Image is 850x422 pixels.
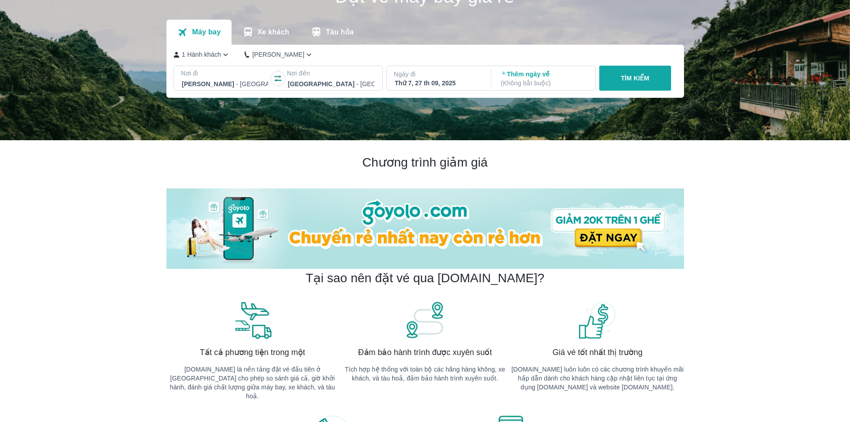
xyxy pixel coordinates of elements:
div: transportation tabs [166,20,365,45]
p: Tích hợp hệ thống với toàn bộ các hãng hàng không, xe khách, và tàu hoả, đảm bảo hành trình xuyên... [339,365,511,383]
h2: Chương trình giảm giá [166,155,684,171]
button: TÌM KIẾM [599,66,671,91]
span: Giá vé tốt nhất thị trường [552,347,643,358]
p: Thêm ngày về [501,70,587,88]
p: [DOMAIN_NAME] là nền tảng đặt vé đầu tiên ở [GEOGRAPHIC_DATA] cho phép so sánh giá cả, giờ khởi h... [166,365,339,401]
p: 1 Hành khách [182,50,221,59]
p: [DOMAIN_NAME] luôn luôn có các chương trình khuyến mãi hấp dẫn dành cho khách hàng cập nhật liên ... [511,365,684,392]
p: [PERSON_NAME] [252,50,304,59]
p: Nơi đi [181,69,270,78]
img: banner [232,301,273,340]
div: Thứ 7, 27 th 09, 2025 [395,79,481,88]
button: [PERSON_NAME] [245,50,314,59]
img: banner [405,301,445,340]
p: Tàu hỏa [326,28,354,37]
p: Xe khách [257,28,289,37]
p: ( Không bắt buộc ) [501,79,587,88]
span: Đảm bảo hành trình được xuyên suốt [358,347,492,358]
button: 1 Hành khách [174,50,231,59]
p: Máy bay [192,28,220,37]
img: banner-home [166,188,684,269]
p: Nơi đến [287,69,375,78]
span: Tất cả phương tiện trong một [200,347,305,358]
p: TÌM KIẾM [621,74,649,83]
img: banner [577,301,618,340]
h2: Tại sao nên đặt vé qua [DOMAIN_NAME]? [306,270,544,286]
p: Ngày đi [394,70,482,79]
